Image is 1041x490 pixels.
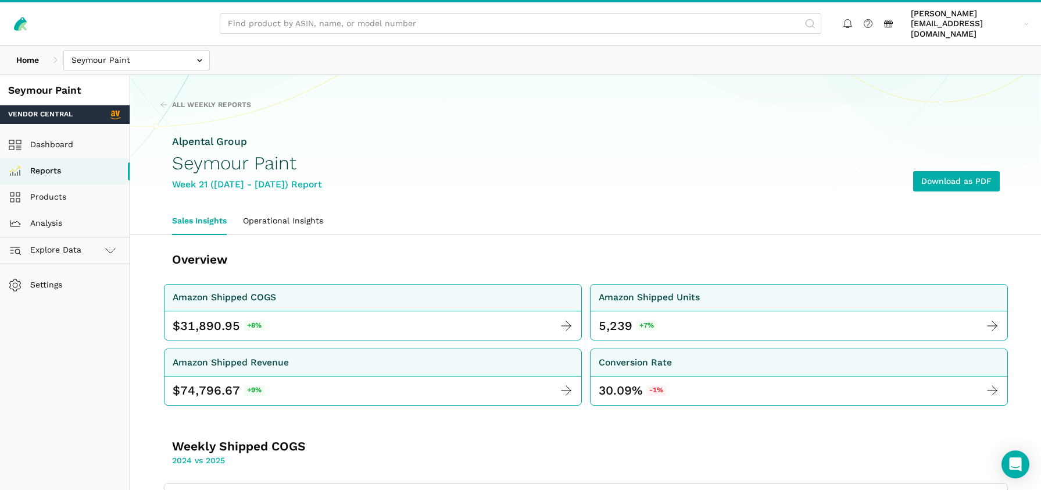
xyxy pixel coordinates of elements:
span: +7% [636,321,657,331]
div: Open Intercom Messenger [1001,450,1029,478]
div: 5,239 [599,318,632,334]
div: Conversion Rate [599,356,672,370]
span: 74,796.67 [180,382,240,399]
span: -1% [646,385,667,396]
span: +9% [244,385,265,396]
div: Amazon Shipped Revenue [173,356,289,370]
a: Amazon Shipped Units 5,239 +7% [590,284,1008,341]
span: $ [173,318,180,334]
span: 31,890.95 [180,318,240,334]
h3: Overview [172,251,512,268]
div: Seymour Paint [8,83,121,98]
a: Conversion Rate 30.09%-1% [590,349,1008,406]
a: All Weekly Reports [160,100,251,111]
a: Download as PDF [913,171,1000,191]
div: Week 21 ([DATE] - [DATE]) Report [172,177,322,192]
a: Sales Insights [164,208,235,235]
a: Amazon Shipped Revenue $ 74,796.67 +9% [164,349,582,406]
a: Amazon Shipped COGS $ 31,890.95 +8% [164,284,582,341]
span: Vendor Central [8,109,73,120]
span: Explore Data [12,243,81,257]
h3: Weekly Shipped COGS [172,438,512,455]
input: Find product by ASIN, name, or model number [220,13,821,34]
a: [PERSON_NAME][EMAIL_ADDRESS][DOMAIN_NAME] [907,6,1033,41]
div: 30.09% [599,382,667,399]
span: All Weekly Reports [172,100,251,111]
a: Home [8,50,47,70]
span: [PERSON_NAME][EMAIL_ADDRESS][DOMAIN_NAME] [911,9,1020,40]
span: $ [173,382,180,399]
h1: Seymour Paint [172,153,322,173]
div: Alpental Group [172,134,322,149]
input: Seymour Paint [63,50,210,70]
span: +8% [244,321,265,331]
a: Operational Insights [235,208,331,235]
div: Amazon Shipped Units [599,290,700,305]
p: 2024 vs 2025 [172,455,512,467]
div: Amazon Shipped COGS [173,290,276,305]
